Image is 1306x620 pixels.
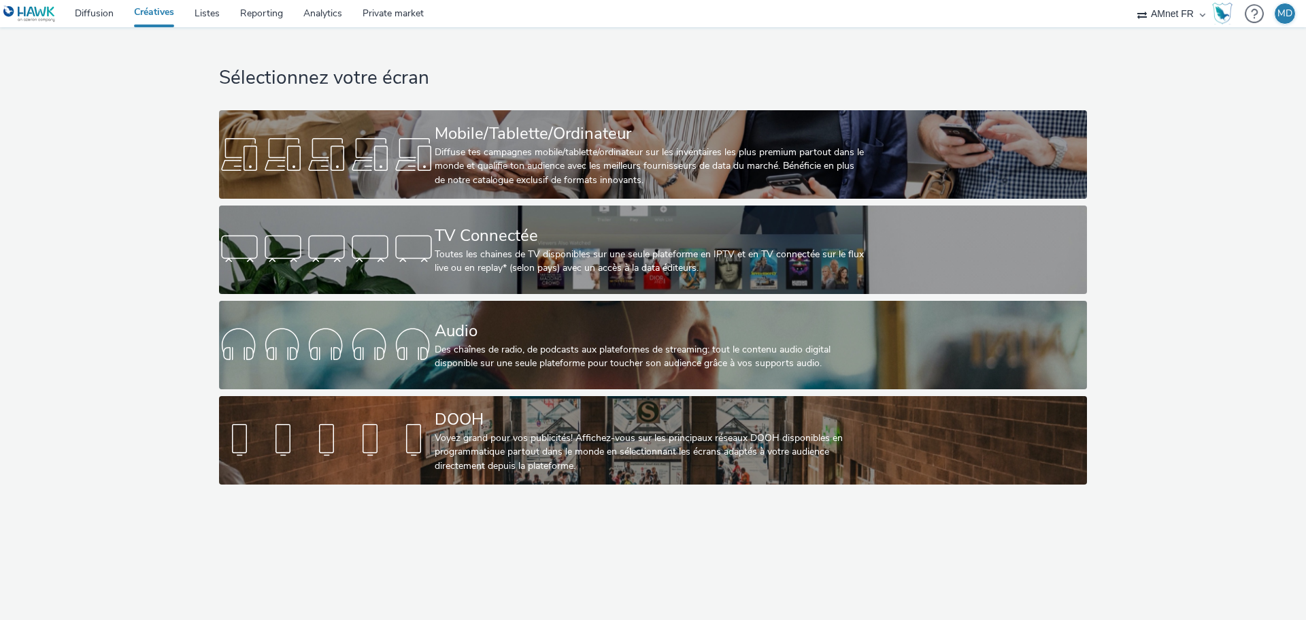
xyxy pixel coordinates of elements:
[435,146,866,187] div: Diffuse tes campagnes mobile/tablette/ordinateur sur les inventaires les plus premium partout dan...
[1212,3,1238,25] a: Hawk Academy
[219,301,1086,389] a: AudioDes chaînes de radio, de podcasts aux plateformes de streaming: tout le contenu audio digita...
[435,122,866,146] div: Mobile/Tablette/Ordinateur
[219,396,1086,485] a: DOOHVoyez grand pour vos publicités! Affichez-vous sur les principaux réseaux DOOH disponibles en...
[435,343,866,371] div: Des chaînes de radio, de podcasts aux plateformes de streaming: tout le contenu audio digital dis...
[1212,3,1233,25] img: Hawk Academy
[435,248,866,276] div: Toutes les chaines de TV disponibles sur une seule plateforme en IPTV et en TV connectée sur le f...
[219,110,1086,199] a: Mobile/Tablette/OrdinateurDiffuse tes campagnes mobile/tablette/ordinateur sur les inventaires le...
[435,224,866,248] div: TV Connectée
[435,408,866,431] div: DOOH
[219,206,1086,294] a: TV ConnectéeToutes les chaines de TV disponibles sur une seule plateforme en IPTV et en TV connec...
[3,5,56,22] img: undefined Logo
[219,65,1086,91] h1: Sélectionnez votre écran
[1277,3,1292,24] div: MD
[435,431,866,473] div: Voyez grand pour vos publicités! Affichez-vous sur les principaux réseaux DOOH disponibles en pro...
[435,319,866,343] div: Audio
